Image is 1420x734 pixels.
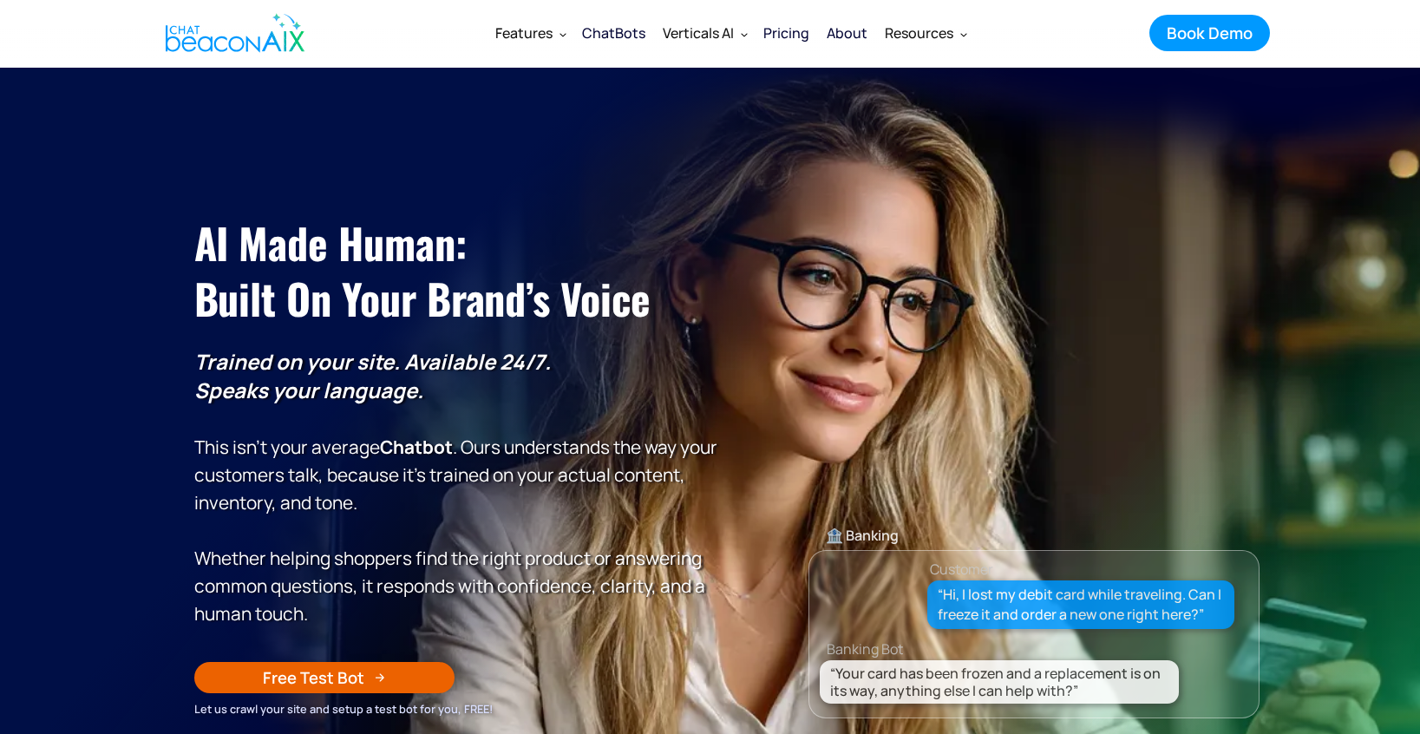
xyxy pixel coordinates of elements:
[194,699,719,718] div: Let us crawl your site and setup a test bot for you, FREE!
[654,12,755,54] div: Verticals AI
[263,666,364,689] div: Free Test Bot
[582,21,645,45] div: ChatBots
[194,215,719,326] h1: AI Made Human: ‍
[741,30,748,37] img: Dropdown
[487,12,573,54] div: Features
[380,435,453,459] strong: Chatbot
[885,21,953,45] div: Resources
[194,662,455,693] a: Free Test Bot
[1167,22,1253,44] div: Book Demo
[151,3,314,63] a: home
[194,348,719,627] p: This isn’t your average . Ours understands the way your customers talk, because it’s trained on y...
[763,21,809,45] div: Pricing
[559,30,566,37] img: Dropdown
[827,21,867,45] div: About
[818,10,876,56] a: About
[876,12,974,54] div: Resources
[663,21,734,45] div: Verticals AI
[194,267,651,329] span: Built on Your Brand’s Voice
[1149,15,1270,51] a: Book Demo
[495,21,553,45] div: Features
[827,637,1276,661] div: Banking Bot
[573,12,654,54] a: ChatBots
[960,30,967,37] img: Dropdown
[375,672,385,683] img: Arrow
[938,585,1225,625] div: “Hi, I lost my debit card while traveling. Can I freeze it and order a new one right here?”
[194,347,551,404] strong: Trained on your site. Available 24/7. Speaks your language.
[809,523,1259,547] div: 🏦 Banking
[755,10,818,56] a: Pricing
[930,557,993,581] div: Customer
